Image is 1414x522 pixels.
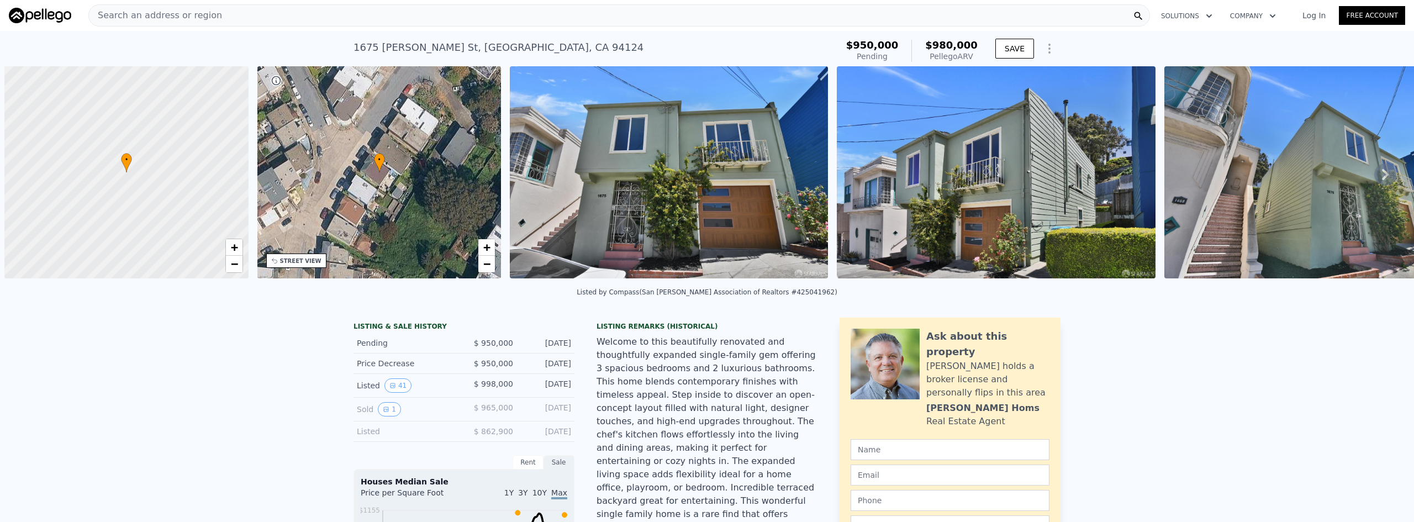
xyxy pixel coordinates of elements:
div: Price per Square Foot [361,487,464,505]
input: Email [851,465,1049,486]
div: STREET VIEW [280,257,321,265]
div: Real Estate Agent [926,415,1005,428]
span: $ 950,000 [474,339,513,347]
div: Listing Remarks (Historical) [597,322,817,331]
span: − [230,257,238,271]
span: 3Y [518,488,527,497]
button: Show Options [1038,38,1060,60]
input: Phone [851,490,1049,511]
input: Name [851,439,1049,460]
a: Zoom out [478,256,495,272]
span: + [230,240,238,254]
span: Search an address or region [89,9,222,22]
span: 10Y [532,488,547,497]
span: $ 998,000 [474,379,513,388]
img: Sale: 135456742 Parcel: 55689508 [837,66,1156,278]
tspan: $1155 [359,507,380,514]
div: Sale [544,455,574,470]
div: Pellego ARV [925,51,978,62]
a: Free Account [1339,6,1405,25]
span: + [483,240,490,254]
div: Houses Median Sale [361,476,567,487]
button: Solutions [1152,6,1221,26]
span: $ 950,000 [474,359,513,368]
div: [DATE] [522,378,571,393]
img: Pellego [9,8,71,23]
img: Sale: 135456742 Parcel: 55689508 [510,66,828,278]
div: • [121,153,132,172]
div: Listed by Compass (San [PERSON_NAME] Association of Realtors #425041962) [577,288,837,296]
span: • [121,155,132,165]
div: Price Decrease [357,358,455,369]
button: SAVE [995,39,1034,59]
div: Sold [357,402,455,416]
div: Ask about this property [926,329,1049,360]
span: $ 965,000 [474,403,513,412]
a: Zoom in [478,239,495,256]
span: Max [551,488,567,499]
a: Zoom in [226,239,242,256]
div: 1675 [PERSON_NAME] St , [GEOGRAPHIC_DATA] , CA 94124 [353,40,643,55]
div: Listed [357,378,455,393]
div: [DATE] [522,426,571,437]
button: View historical data [384,378,411,393]
span: • [374,155,385,165]
div: Rent [513,455,544,470]
span: 1Y [504,488,514,497]
div: Pending [846,51,899,62]
div: Listed [357,426,455,437]
a: Zoom out [226,256,242,272]
div: • [374,153,385,172]
button: View historical data [378,402,401,416]
span: − [483,257,490,271]
div: [DATE] [522,338,571,349]
span: $980,000 [925,39,978,51]
div: [PERSON_NAME] holds a broker license and personally flips in this area [926,360,1049,399]
button: Company [1221,6,1285,26]
a: Log In [1289,10,1339,21]
div: [DATE] [522,402,571,416]
span: $950,000 [846,39,899,51]
div: Pending [357,338,455,349]
div: LISTING & SALE HISTORY [353,322,574,333]
div: [DATE] [522,358,571,369]
span: $ 862,900 [474,427,513,436]
div: [PERSON_NAME] Homs [926,402,1040,415]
